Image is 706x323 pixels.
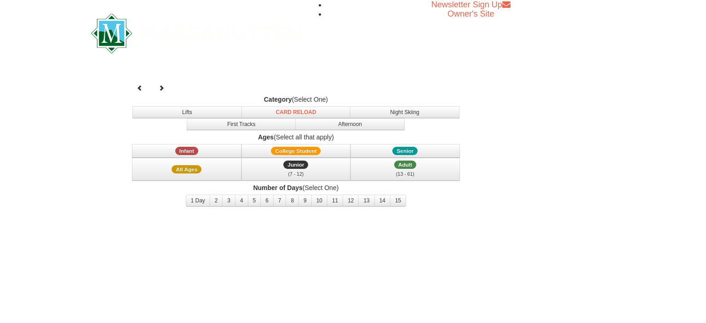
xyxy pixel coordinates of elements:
span: Junior [283,161,308,169]
button: 5 [248,195,261,207]
button: Afternoon [295,118,405,130]
span: Infant [175,147,198,155]
button: 12 [343,195,359,207]
button: 8 [286,195,299,207]
button: 1 Day [186,195,210,207]
button: 4 [235,195,248,207]
button: Junior (7 - 12) [241,158,351,181]
button: Senior [350,144,460,158]
button: 9 [298,195,312,207]
a: Massanutten Resort [91,21,302,43]
span: Adult [394,161,416,169]
button: College Student [241,144,351,158]
button: Infant [132,144,241,158]
span: Senior [392,147,418,155]
button: 13 [358,195,374,207]
span: College Student [271,147,321,155]
button: 15 [390,195,406,207]
button: 10 [311,195,327,207]
label: (Select all that apply) [131,133,462,142]
button: Adult (13 - 61) [350,158,460,181]
button: Card Reload [241,106,351,118]
button: 2 [210,195,223,207]
div: (7 - 12) [247,169,345,179]
strong: Category [264,96,292,103]
button: Lifts [132,106,242,118]
button: First Tracks [187,118,296,130]
button: 11 [327,195,343,207]
button: All Ages [132,158,241,181]
img: Massanutten Resort Logo [91,13,302,53]
strong: Ages [258,133,274,141]
div: (13 - 61) [356,169,454,179]
button: Night Skiing [350,106,459,118]
button: 14 [374,195,390,207]
label: (Select One) [131,183,462,192]
strong: Number of Days [253,184,302,191]
a: Owner's Site [448,9,494,18]
button: 6 [260,195,274,207]
label: (Select One) [131,95,462,104]
span: All Ages [172,165,201,173]
button: 7 [273,195,287,207]
button: 3 [222,195,235,207]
